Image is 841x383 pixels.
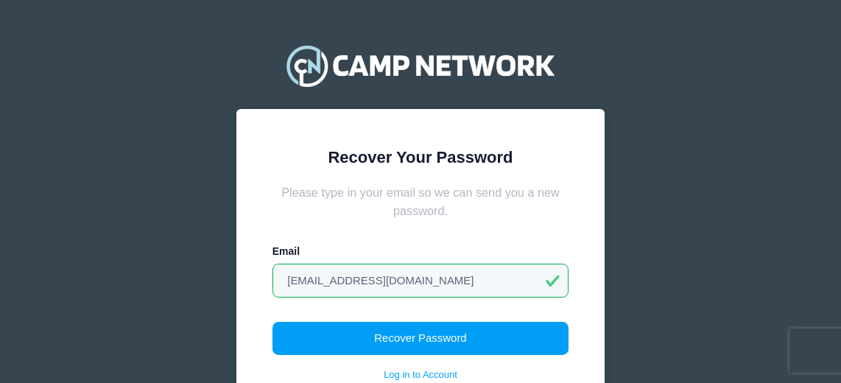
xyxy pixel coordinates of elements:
button: Recover Password [272,322,569,356]
img: Camp Network [280,36,561,95]
div: Recover Your Password [272,145,569,169]
div: Please type in your email so we can send you a new password. [272,183,569,219]
label: Email [272,244,300,259]
a: Log in to Account [384,368,457,382]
